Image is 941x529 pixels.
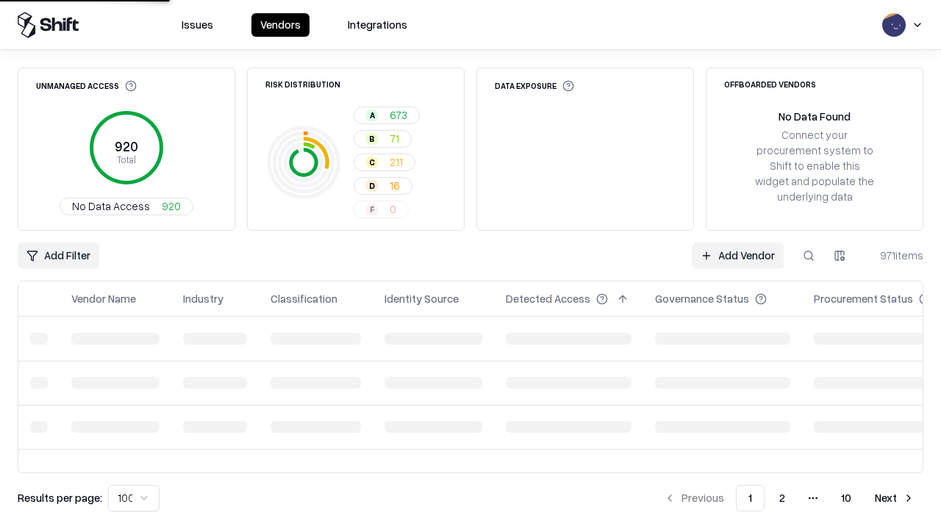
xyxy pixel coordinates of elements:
[18,490,102,505] p: Results per page:
[251,13,310,37] button: Vendors
[339,13,416,37] button: Integrations
[18,242,99,269] button: Add Filter
[36,80,137,92] div: Unmanaged Access
[655,291,749,306] div: Governance Status
[829,485,863,511] button: 10
[115,138,138,154] tspan: 920
[390,131,399,146] span: 71
[117,154,136,165] tspan: Total
[779,109,851,124] div: No Data Found
[354,107,420,124] button: A673
[692,242,784,269] a: Add Vendor
[354,130,412,148] button: B71
[754,127,876,205] div: Connect your procurement system to Shift to enable this widget and populate the underlying data
[366,180,378,192] div: D
[183,291,223,306] div: Industry
[390,178,400,193] span: 16
[354,177,412,195] button: D16
[366,109,378,121] div: A
[384,291,459,306] div: Identity Source
[724,80,816,88] div: Offboarded Vendors
[655,485,923,511] nav: pagination
[866,485,923,511] button: Next
[506,291,590,306] div: Detected Access
[390,107,407,123] span: 673
[60,198,193,215] button: No Data Access920
[768,485,797,511] button: 2
[71,291,136,306] div: Vendor Name
[162,198,181,214] span: 920
[736,485,765,511] button: 1
[366,133,378,145] div: B
[173,13,222,37] button: Issues
[72,198,150,214] span: No Data Access
[865,248,923,263] div: 971 items
[814,291,913,306] div: Procurement Status
[366,156,378,168] div: C
[354,154,415,171] button: C211
[495,80,574,92] div: Data Exposure
[271,291,337,306] div: Classification
[265,80,340,88] div: Risk Distribution
[390,154,403,170] span: 211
